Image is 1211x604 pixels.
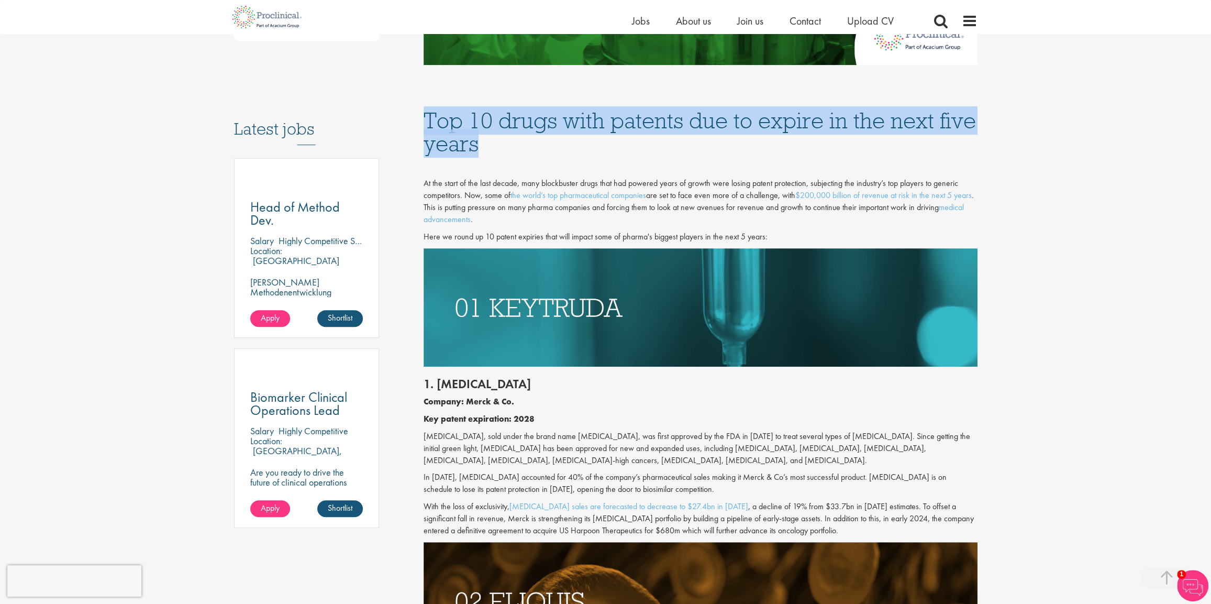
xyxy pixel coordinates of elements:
a: Join us [737,14,763,28]
p: Highly Competitive Salary [279,235,374,247]
p: Are you ready to drive the future of clinical operations from behind the scenes? Looking to be in... [250,467,363,527]
p: [GEOGRAPHIC_DATA] (60318), [GEOGRAPHIC_DATA] [250,255,339,287]
h1: Top 10 drugs with patents due to expire in the next five years [424,109,977,155]
p: [MEDICAL_DATA], sold under the brand name [MEDICAL_DATA], was first approved by the FDA in [DATE]... [424,431,977,467]
h3: Latest jobs [234,94,380,145]
span: Location: [250,245,282,257]
a: Apply [250,500,290,517]
span: At the start of the last decade, many blockbuster drugs that had powered years of growth were los... [424,178,974,225]
p: With the loss of exclusivity, , a decline of 19% from $33.7bn in [DATE] estimates. To offset a si... [424,501,977,537]
a: Shortlist [317,500,363,517]
span: Biomarker Clinical Operations Lead [250,388,347,419]
span: Apply [261,312,280,323]
a: Apply [250,310,290,327]
p: Highly Competitive [279,425,348,437]
h2: 1. [MEDICAL_DATA] [424,377,977,391]
b: Key patent expiration: 2028 [424,413,535,424]
a: Head of Method Dev. [250,201,363,227]
iframe: reCAPTCHA [7,565,141,597]
a: Biomarker Clinical Operations Lead [250,391,363,417]
p: Here we round up 10 patent expiries that will impact some of pharma's biggest players in the next... [424,231,977,243]
a: the world’s top pharmaceutical companies [510,190,646,201]
span: Apply [261,502,280,513]
p: In [DATE], [MEDICAL_DATA] accounted for 40% of the company’s pharmaceutical sales making it Merck... [424,471,977,496]
a: Jobs [632,14,650,28]
a: $200,000 billion of revenue at risk in the next 5 years [795,190,972,201]
span: 1 [1177,570,1186,579]
a: About us [676,14,711,28]
a: Upload CV [847,14,894,28]
span: Salary [250,425,274,437]
span: Head of Method Dev. [250,198,340,229]
span: Location: [250,435,282,447]
img: Chatbot [1177,570,1208,601]
b: Company: Merck & Co. [424,396,514,407]
a: medical advancements [424,202,964,225]
a: Shortlist [317,310,363,327]
span: Salary [250,235,274,247]
p: [PERSON_NAME] Methodenentwicklung (m/w/d)** | Dauerhaft | Biowissenschaften | [GEOGRAPHIC_DATA] (... [250,277,363,337]
p: [GEOGRAPHIC_DATA], [GEOGRAPHIC_DATA] [250,445,342,467]
a: [MEDICAL_DATA] sales are forecasted to decrease to $27.4bn in [DATE] [509,501,748,512]
a: Contact [790,14,821,28]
